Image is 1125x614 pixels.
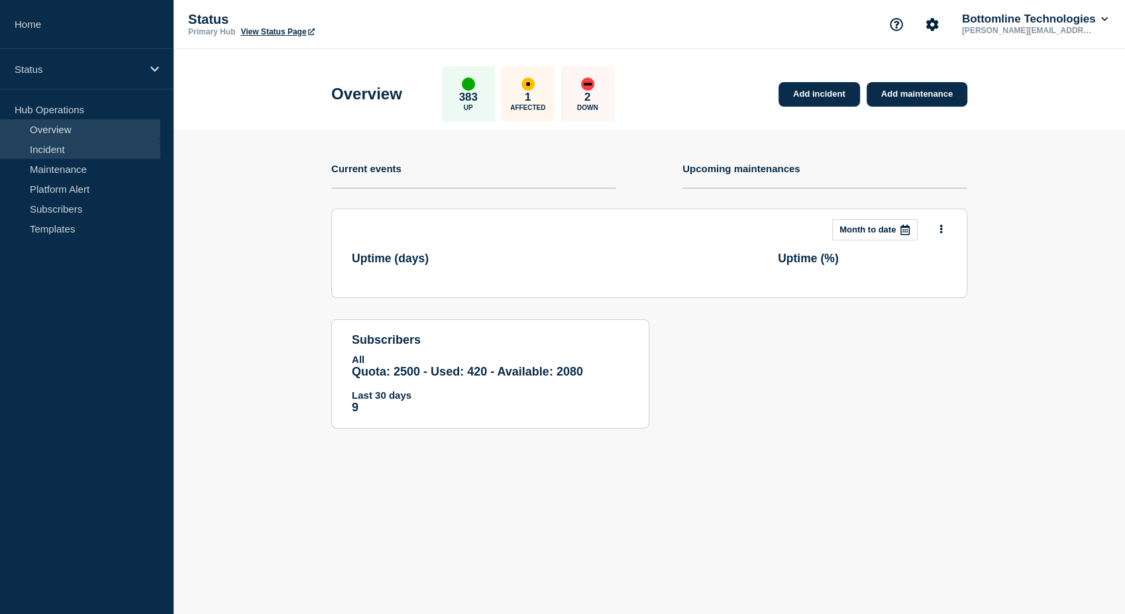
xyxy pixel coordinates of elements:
[188,12,453,27] p: Status
[918,11,946,38] button: Account settings
[462,77,475,91] div: up
[959,26,1097,35] p: [PERSON_NAME][EMAIL_ADDRESS][PERSON_NAME][DOMAIN_NAME]
[682,163,800,174] h4: Upcoming maintenances
[832,219,918,240] button: Month to date
[352,389,629,401] p: Last 30 days
[577,104,598,111] p: Down
[352,252,429,266] h3: Uptime ( days )
[778,252,839,266] h3: Uptime ( % )
[352,354,629,365] p: All
[352,401,629,415] p: 9
[839,225,896,234] p: Month to date
[584,91,590,104] p: 2
[331,85,402,103] h1: Overview
[867,82,967,107] a: Add maintenance
[188,27,235,36] p: Primary Hub
[525,91,531,104] p: 1
[510,104,545,111] p: Affected
[778,82,860,107] a: Add incident
[883,11,910,38] button: Support
[241,27,314,36] a: View Status Page
[352,333,629,347] h4: subscribers
[15,64,142,75] p: Status
[581,77,594,91] div: down
[352,365,583,378] span: Quota: 2500 - Used: 420 - Available: 2080
[459,91,478,104] p: 383
[331,163,402,174] h4: Current events
[521,77,535,91] div: affected
[959,13,1110,26] button: Bottomline Technologies
[464,104,473,111] p: Up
